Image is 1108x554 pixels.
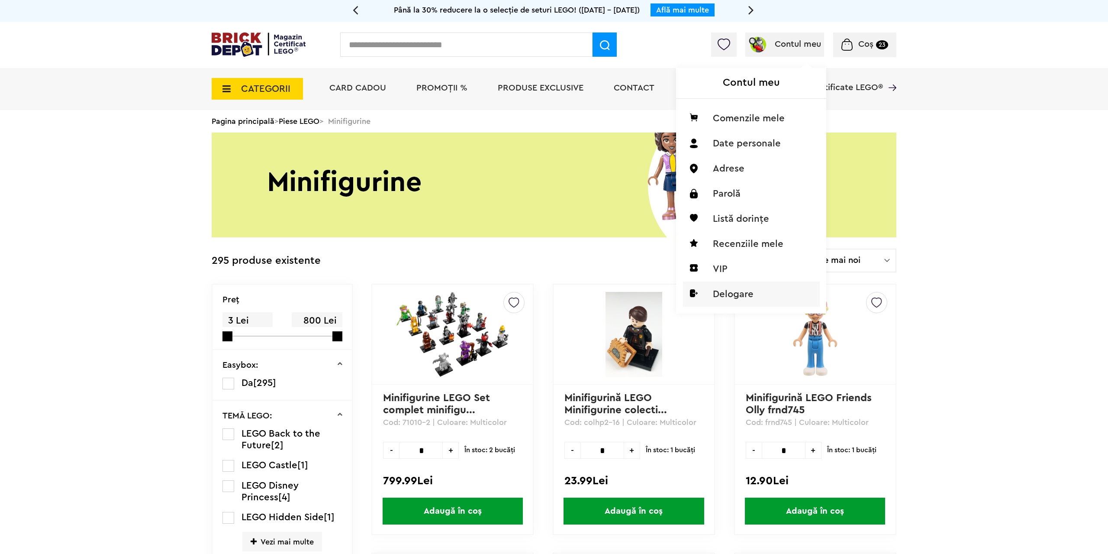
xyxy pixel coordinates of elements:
a: Adaugă în coș [372,498,533,525]
div: 23.99Lei [564,475,703,486]
span: [2] [271,441,283,450]
span: Până la 30% reducere la o selecție de seturi LEGO! ([DATE] - [DATE]) [394,6,640,14]
a: Piese LEGO [279,117,319,125]
a: Află mai multe [656,6,709,14]
small: 23 [876,40,888,49]
span: + [443,442,459,459]
span: + [805,442,821,459]
div: 12.90Lei [746,475,885,486]
span: [1] [324,512,335,522]
a: Minifigurine LEGO Set complet minifigu... [383,393,493,415]
a: Contul meu [749,40,821,49]
img: Minifigurină LEGO Friends Olly frnd745 [783,292,848,377]
p: Cod: colhp2-16 | Culoare: Multicolor [564,418,703,437]
img: Minifigurine LEGO Set complet minifigurine colectionabile 71010 (16/set) Seria 14 [392,292,513,377]
a: Contact [614,84,654,92]
p: TEMĂ LEGO: [222,411,272,420]
span: Adaugă în coș [745,498,885,525]
span: - [383,442,399,459]
a: Minifigurină LEGO Friends Olly frnd745 [746,393,875,415]
a: Card Cadou [329,84,386,92]
div: 799.99Lei [383,475,522,486]
p: Preţ [222,295,239,304]
span: [1] [297,460,308,470]
span: 3 Lei [222,312,273,329]
span: Vezi mai multe [242,532,322,551]
span: LEGO Back to the Future [242,429,320,450]
span: Adaugă în coș [564,498,704,525]
a: Pagina principală [212,117,274,125]
a: Adaugă în coș [554,498,714,525]
span: [4] [278,492,290,502]
a: Magazine Certificate LEGO® [883,72,896,81]
span: LEGO Castle [242,460,297,470]
span: - [564,442,580,459]
a: PROMOȚII % [416,84,467,92]
span: + [624,442,640,459]
div: > > Minifigurine [212,110,896,133]
span: LEGO Hidden Side [242,512,324,522]
span: Magazine Certificate LEGO® [770,72,883,92]
img: Minifigurină LEGO Minifigurine colectionabile Neville Longbottom colhp2-16 [593,292,674,377]
span: - [746,442,762,459]
span: LEGO Disney Princess [242,481,299,502]
span: CATEGORII [241,84,290,94]
span: În stoc: 1 bucăţi [827,442,876,459]
a: Minifigurină LEGO Minifigurine colecti... [564,393,667,415]
p: Cod: frnd745 | Culoare: Multicolor [746,418,885,437]
span: Cele mai noi [811,256,884,265]
span: [295] [253,378,276,388]
span: Da [242,378,253,388]
p: Easybox: [222,361,258,369]
span: Coș [858,40,873,49]
span: 800 Lei [292,312,342,329]
span: În stoc: 2 bucăţi [464,442,515,459]
span: În stoc: 1 bucăţi [646,442,695,459]
h1: Contul meu [676,68,826,99]
span: Adaugă în coș [383,498,523,525]
a: Adaugă în coș [735,498,895,525]
p: Cod: 71010-2 | Culoare: Multicolor [383,418,522,437]
div: 295 produse existente [212,249,321,273]
span: Contul meu [775,40,821,49]
img: Minifigurine [212,133,896,237]
a: Produse exclusive [498,84,583,92]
